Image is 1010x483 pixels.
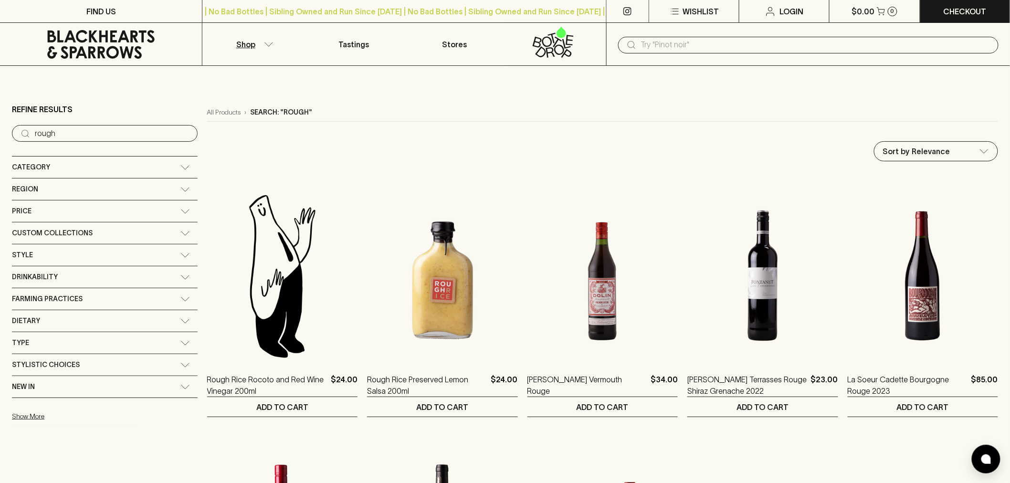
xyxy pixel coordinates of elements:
p: $23.00 [811,374,838,397]
button: ADD TO CART [367,397,517,417]
a: Rough Rice Preserved Lemon Salsa 200ml [367,374,487,397]
img: Fontanet Les Terrasses Rouge Shiraz Grenache 2022 [687,192,838,359]
input: Try "Pinot noir" [641,37,991,52]
p: Search: "rough" [251,107,313,117]
span: Dietary [12,315,40,327]
p: 0 [891,9,894,14]
p: Stores [442,39,467,50]
p: ADD TO CART [736,401,789,413]
p: Wishlist [683,6,719,17]
div: Custom Collections [12,222,198,244]
img: Blackhearts & Sparrows Man [207,192,358,359]
p: FIND US [86,6,116,17]
a: All Products [207,107,241,117]
p: $34.00 [651,374,678,397]
div: Price [12,200,198,222]
span: Style [12,249,33,261]
p: Shop [236,39,255,50]
div: Stylistic Choices [12,354,198,376]
p: ADD TO CART [256,401,308,413]
p: Refine Results [12,104,73,115]
input: Try “Pinot noir” [35,126,190,141]
button: Show More [12,407,137,426]
p: Checkout [944,6,987,17]
a: Tastings [304,23,404,65]
button: ADD TO CART [207,397,358,417]
button: ADD TO CART [687,397,838,417]
div: Drinkability [12,266,198,288]
img: La Soeur Cadette Bourgogne Rouge 2023 [848,192,998,359]
a: Rough Rice Rocoto and Red Wine Vinegar 200ml [207,374,327,397]
p: › [245,107,247,117]
button: ADD TO CART [527,397,678,417]
p: $24.00 [491,374,518,397]
span: Region [12,183,38,195]
a: La Soeur Cadette Bourgogne Rouge 2023 [848,374,968,397]
span: Type [12,337,29,349]
div: Type [12,332,198,354]
span: Price [12,205,32,217]
div: Dietary [12,310,198,332]
span: Drinkability [12,271,58,283]
p: Login [780,6,804,17]
button: ADD TO CART [848,397,998,417]
span: Category [12,161,50,173]
p: Sort by Relevance [883,146,950,157]
p: ADD TO CART [416,401,468,413]
span: New In [12,381,35,393]
a: [PERSON_NAME] Terrasses Rouge Shiraz Grenache 2022 [687,374,807,397]
div: Sort by Relevance [874,142,998,161]
p: $24.00 [331,374,358,397]
div: Style [12,244,198,266]
p: ADD TO CART [897,401,949,413]
p: $85.00 [971,374,998,397]
div: Category [12,157,198,178]
a: Stores [404,23,505,65]
img: Rough Rice Preserved Lemon Salsa 200ml [367,192,517,359]
p: ADD TO CART [577,401,629,413]
div: New In [12,376,198,398]
span: Custom Collections [12,227,93,239]
span: Farming Practices [12,293,83,305]
img: Dolin Vermouth Rouge [527,192,678,359]
a: [PERSON_NAME] Vermouth Rouge [527,374,647,397]
div: Region [12,178,198,200]
p: $0.00 [852,6,875,17]
button: Shop [202,23,303,65]
p: Tastings [338,39,369,50]
img: bubble-icon [981,454,991,464]
span: Stylistic Choices [12,359,80,371]
div: Farming Practices [12,288,198,310]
